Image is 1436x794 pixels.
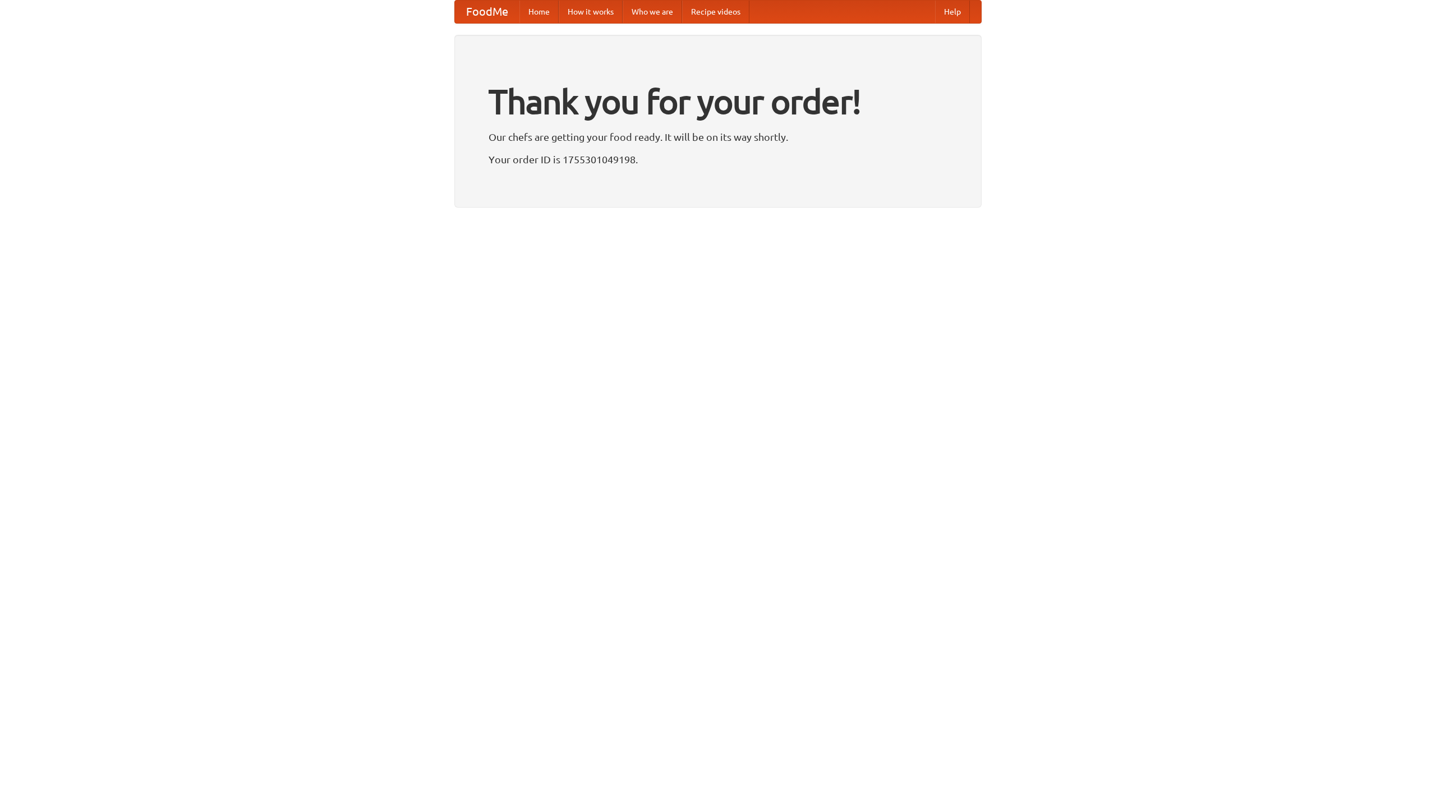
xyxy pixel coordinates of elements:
p: Our chefs are getting your food ready. It will be on its way shortly. [489,128,947,145]
a: Help [935,1,970,23]
a: Who we are [623,1,682,23]
h1: Thank you for your order! [489,75,947,128]
p: Your order ID is 1755301049198. [489,151,947,168]
a: FoodMe [455,1,519,23]
a: How it works [559,1,623,23]
a: Home [519,1,559,23]
a: Recipe videos [682,1,749,23]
